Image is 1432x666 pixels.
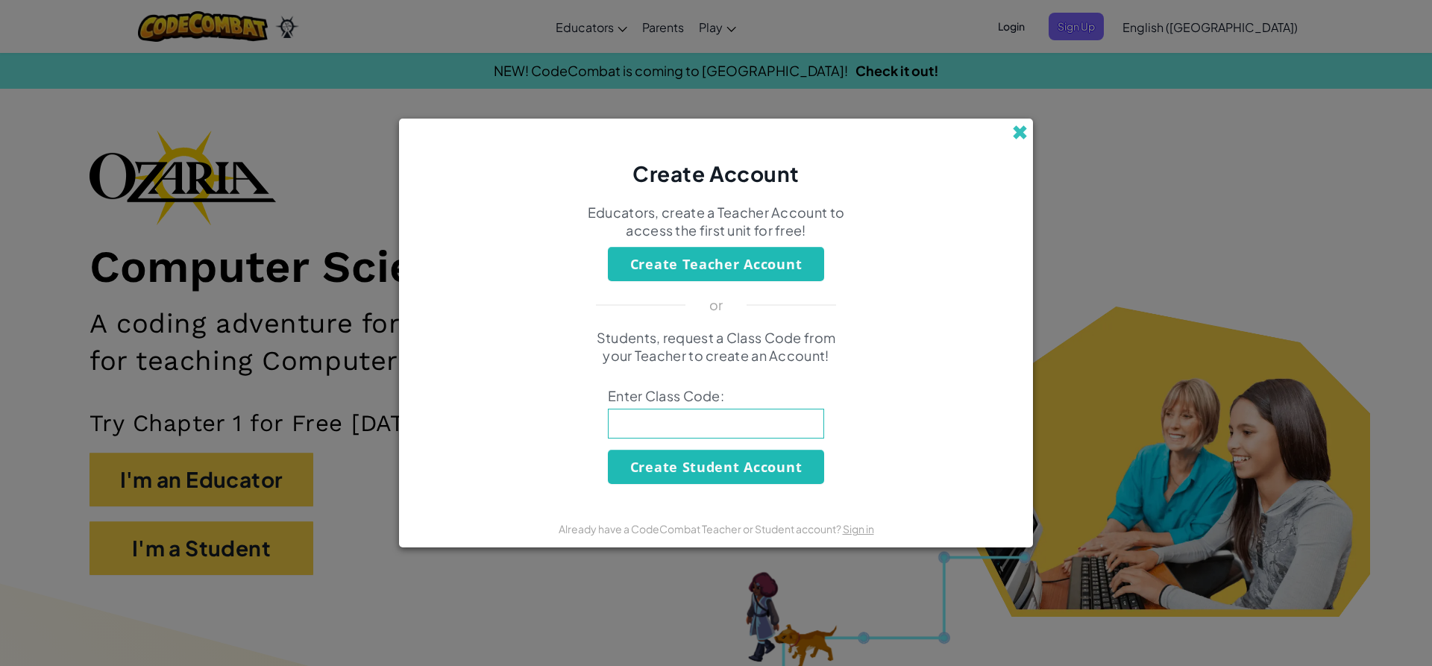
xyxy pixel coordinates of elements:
button: Create Student Account [608,450,824,484]
span: Already have a CodeCombat Teacher or Student account? [559,522,843,535]
span: Enter Class Code: [608,387,824,405]
span: Create Account [632,160,800,186]
button: Create Teacher Account [608,247,824,281]
p: Students, request a Class Code from your Teacher to create an Account! [585,329,847,365]
a: Sign in [843,522,874,535]
p: Educators, create a Teacher Account to access the first unit for free! [585,204,847,239]
p: or [709,296,723,314]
